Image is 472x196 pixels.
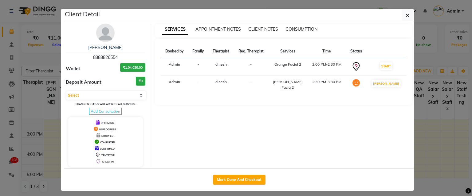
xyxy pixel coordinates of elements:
td: - [188,58,208,75]
h3: ₹0 [136,77,145,86]
span: 8383826554 [93,55,118,60]
button: START [380,62,392,70]
td: 2:30 PM-3:30 PM [307,75,346,94]
div: [PERSON_NAME] Facial2 [272,79,304,90]
span: CONSUMPTION [285,26,317,32]
span: CLIENT NOTES [248,26,278,32]
button: [PERSON_NAME] [372,80,401,87]
div: Orange Facial 2 [272,62,304,67]
span: dinesh [215,62,227,67]
span: Deposit Amount [66,79,101,86]
button: Mark Done And Checkout [213,175,265,185]
td: - [188,75,208,94]
td: Admin [161,75,188,94]
th: Time [307,45,346,58]
td: 2:00 PM-2:30 PM [307,58,346,75]
th: Therapist [208,45,234,58]
th: Family [188,45,208,58]
span: Wallet [66,65,80,72]
span: SERVICES [162,24,188,35]
td: Admin [161,58,188,75]
span: Add Consultation [89,108,122,115]
th: Status [346,45,366,58]
span: APPOINTMENT NOTES [195,26,241,32]
span: dinesh [215,79,227,84]
td: - [234,58,268,75]
span: TENTATIVE [101,154,115,157]
span: UPCOMING [101,121,114,125]
small: Change in status will apply to all services. [76,102,136,106]
th: Services [268,45,307,58]
td: - [234,75,268,94]
img: avatar [96,24,115,42]
th: Req. Therapist [234,45,268,58]
span: DROPPED [101,134,113,137]
h3: ₹1,04,030.00 [120,63,145,72]
a: [PERSON_NAME] [88,45,123,50]
span: IN PROGRESS [99,128,116,131]
span: CHECK-IN [102,160,114,163]
span: COMPLETED [100,141,115,144]
th: Booked by [161,45,188,58]
h5: Client Detail [65,10,100,19]
span: CONFIRMED [100,147,115,150]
